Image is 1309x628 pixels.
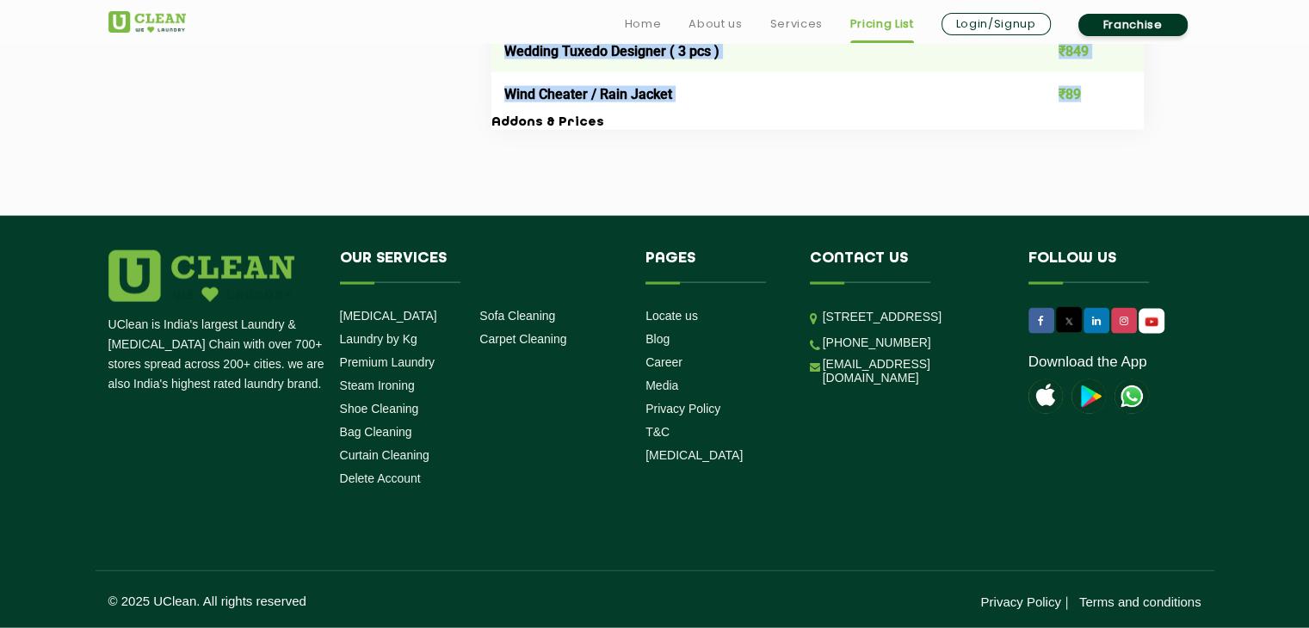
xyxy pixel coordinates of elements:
[645,355,682,369] a: Career
[942,13,1051,35] a: Login/Signup
[340,402,419,416] a: Shoe Cleaning
[645,402,720,416] a: Privacy Policy
[1071,379,1106,414] img: playstoreicon.png
[810,250,1003,283] h4: Contact us
[645,448,743,462] a: [MEDICAL_DATA]
[491,72,1014,114] td: Wind Cheater / Rain Jacket
[645,332,670,346] a: Blog
[980,594,1060,609] a: Privacy Policy
[625,14,662,34] a: Home
[1078,14,1188,36] a: Franchise
[340,448,429,462] a: Curtain Cleaning
[340,471,421,485] a: Delete Account
[645,425,670,439] a: T&C
[108,11,186,33] img: UClean Laundry and Dry Cleaning
[823,307,1003,327] p: [STREET_ADDRESS]
[108,250,294,302] img: logo.png
[479,332,566,346] a: Carpet Cleaning
[769,14,822,34] a: Services
[645,379,678,392] a: Media
[1028,250,1180,283] h4: Follow us
[1028,379,1063,414] img: apple-icon.png
[823,357,1003,385] a: [EMAIL_ADDRESS][DOMAIN_NAME]
[850,14,914,34] a: Pricing List
[340,379,415,392] a: Steam Ironing
[340,332,417,346] a: Laundry by Kg
[1115,379,1149,414] img: UClean Laundry and Dry Cleaning
[1013,30,1144,72] td: ₹849
[491,30,1014,72] td: Wedding Tuxedo Designer ( 3 pcs )
[645,309,698,323] a: Locate us
[688,14,742,34] a: About us
[479,309,555,323] a: Sofa Cleaning
[645,250,784,283] h4: Pages
[340,250,621,283] h4: Our Services
[340,355,435,369] a: Premium Laundry
[108,594,655,608] p: © 2025 UClean. All rights reserved
[491,115,1144,131] h3: Addons & Prices
[1013,72,1144,114] td: ₹89
[340,425,412,439] a: Bag Cleaning
[1028,354,1147,371] a: Download the App
[340,309,437,323] a: [MEDICAL_DATA]
[108,315,327,394] p: UClean is India's largest Laundry & [MEDICAL_DATA] Chain with over 700+ stores spread across 200+...
[1140,313,1163,331] img: UClean Laundry and Dry Cleaning
[1079,594,1201,609] a: Terms and conditions
[823,336,931,349] a: [PHONE_NUMBER]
